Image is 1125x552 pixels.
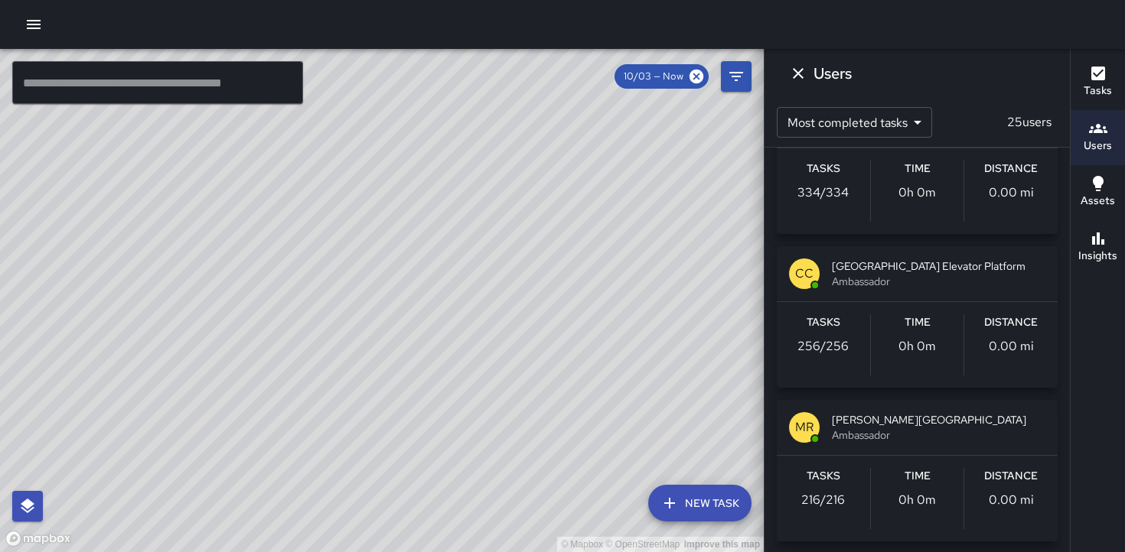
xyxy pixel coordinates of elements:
[989,183,1034,202] p: 0.00 mi
[1071,220,1125,275] button: Insights
[1084,83,1112,99] h6: Tasks
[989,337,1034,356] p: 0.00 mi
[1078,248,1117,265] h6: Insights
[832,427,1045,443] span: Ambassador
[1071,55,1125,110] button: Tasks
[905,468,931,485] h6: Time
[777,107,932,138] div: Most completed tasks
[777,400,1058,541] button: MR[PERSON_NAME][GEOGRAPHIC_DATA]AmbassadorTasks216/216Time0h 0mDistance0.00 mi
[1084,138,1112,154] h6: Users
[898,337,936,356] p: 0h 0m
[807,314,840,331] h6: Tasks
[1081,193,1115,209] h6: Assets
[984,161,1038,177] h6: Distance
[898,183,936,202] p: 0h 0m
[615,64,709,89] div: 10/03 — Now
[807,468,840,485] h6: Tasks
[807,161,840,177] h6: Tasks
[801,491,845,509] p: 216 / 216
[905,314,931,331] h6: Time
[1001,113,1058,132] p: 25 users
[721,61,752,92] button: Filters
[777,93,1058,234] button: PE[PERSON_NAME] Elevator PlatformAmbassadorTasks334/334Time0h 0mDistance0.00 mi
[832,258,1045,274] span: [GEOGRAPHIC_DATA] Elevator Platform
[795,418,814,437] p: MR
[989,491,1034,509] p: 0.00 mi
[1071,165,1125,220] button: Assets
[615,69,693,84] span: 10/03 — Now
[648,485,752,521] button: New Task
[898,491,936,509] p: 0h 0m
[984,314,1038,331] h6: Distance
[1071,110,1125,165] button: Users
[795,265,814,283] p: CC
[797,337,849,356] p: 256 / 256
[777,246,1058,388] button: CC[GEOGRAPHIC_DATA] Elevator PlatformAmbassadorTasks256/256Time0h 0mDistance0.00 mi
[814,61,852,86] h6: Users
[905,161,931,177] h6: Time
[797,183,849,202] p: 334 / 334
[832,412,1045,427] span: [PERSON_NAME][GEOGRAPHIC_DATA]
[783,58,814,89] button: Dismiss
[984,468,1038,485] h6: Distance
[832,274,1045,289] span: Ambassador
